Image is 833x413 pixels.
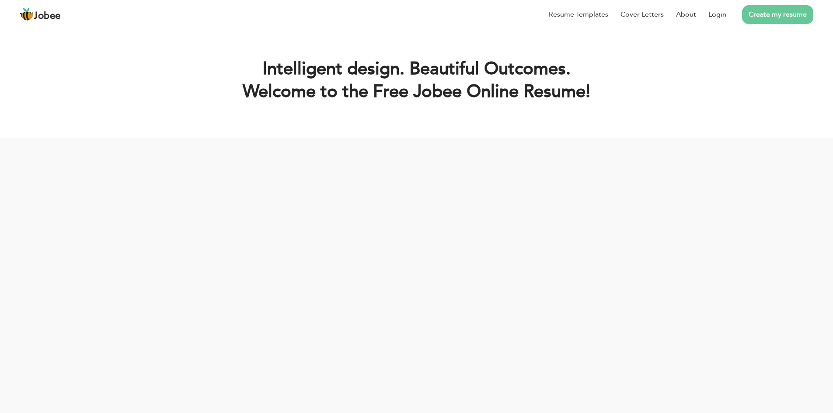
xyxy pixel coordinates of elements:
img: jobee.io [20,7,34,21]
a: About [676,9,696,20]
a: Login [708,9,726,20]
a: Create my resume [742,5,813,24]
a: Resume Templates [549,9,608,20]
a: Cover Letters [620,9,664,20]
span: Jobee [34,11,61,21]
a: Jobee [20,7,61,21]
h1: Intelligent design. Beautiful Outcomes. Welcome to the Free Jobee Online Resume! [21,58,812,103]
